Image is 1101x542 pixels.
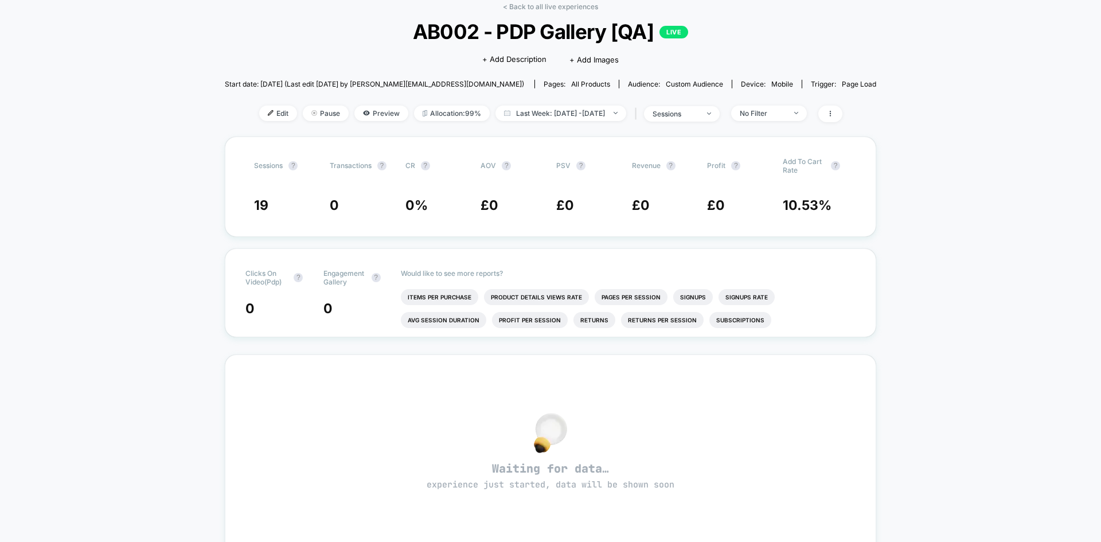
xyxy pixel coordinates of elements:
span: Start date: [DATE] (Last edit [DATE] by [PERSON_NAME][EMAIL_ADDRESS][DOMAIN_NAME]) [225,80,524,88]
span: £ [481,197,498,213]
button: ? [288,161,298,170]
span: Profit [707,161,725,170]
button: ? [377,161,386,170]
span: 0 [245,301,255,317]
span: Clicks On Video(pdp) [245,269,288,286]
span: 0 [565,197,574,213]
img: calendar [504,110,510,116]
li: Profit Per Session [492,312,568,328]
li: Product Details Views Rate [484,289,589,305]
span: 19 [254,197,268,213]
div: Audience: [628,80,723,88]
li: Signups [673,289,713,305]
div: Pages: [544,80,610,88]
li: Signups Rate [719,289,775,305]
img: end [614,112,618,114]
span: Engagement Gallery [323,269,366,286]
img: rebalance [423,110,427,116]
div: Trigger: [811,80,876,88]
span: | [632,106,644,122]
span: Custom Audience [666,80,723,88]
span: + Add Images [569,55,619,64]
img: edit [268,110,274,116]
span: all products [571,80,610,88]
span: experience just started, data will be shown soon [427,479,674,490]
span: AB002 - PDP Gallery [QA] [257,20,844,44]
span: Add To Cart Rate [783,157,825,174]
span: 0 % [405,197,428,213]
span: Transactions [330,161,372,170]
button: ? [294,273,303,282]
span: Sessions [254,161,283,170]
li: Returns [573,312,615,328]
button: ? [502,161,511,170]
p: LIVE [659,26,688,38]
span: 0 [330,197,339,213]
span: mobile [771,80,793,88]
img: end [794,112,798,114]
span: Preview [354,106,408,121]
span: £ [556,197,574,213]
img: end [311,110,317,116]
span: Revenue [632,161,661,170]
div: No Filter [740,109,786,118]
span: £ [632,197,650,213]
span: Pause [303,106,349,121]
img: no_data [534,413,567,453]
li: Returns Per Session [621,312,704,328]
span: AOV [481,161,496,170]
button: ? [576,161,585,170]
button: ? [731,161,740,170]
div: sessions [653,110,698,118]
span: + Add Description [482,54,546,65]
span: Waiting for data… [245,461,856,491]
span: Allocation: 99% [414,106,490,121]
img: end [707,112,711,115]
li: Avg Session Duration [401,312,486,328]
span: 10.53 % [783,197,831,213]
span: 0 [641,197,650,213]
span: PSV [556,161,571,170]
button: ? [666,161,676,170]
span: CR [405,161,415,170]
span: 0 [716,197,725,213]
button: ? [372,273,381,282]
button: ? [421,161,430,170]
span: Device: [732,80,802,88]
a: < Back to all live experiences [503,2,598,11]
li: Subscriptions [709,312,771,328]
span: 0 [323,301,333,317]
button: ? [831,161,840,170]
span: Last Week: [DATE] - [DATE] [495,106,626,121]
span: Page Load [842,80,876,88]
span: £ [707,197,725,213]
li: Pages Per Session [595,289,667,305]
p: Would like to see more reports? [401,269,856,278]
span: 0 [489,197,498,213]
li: Items Per Purchase [401,289,478,305]
span: Edit [259,106,297,121]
